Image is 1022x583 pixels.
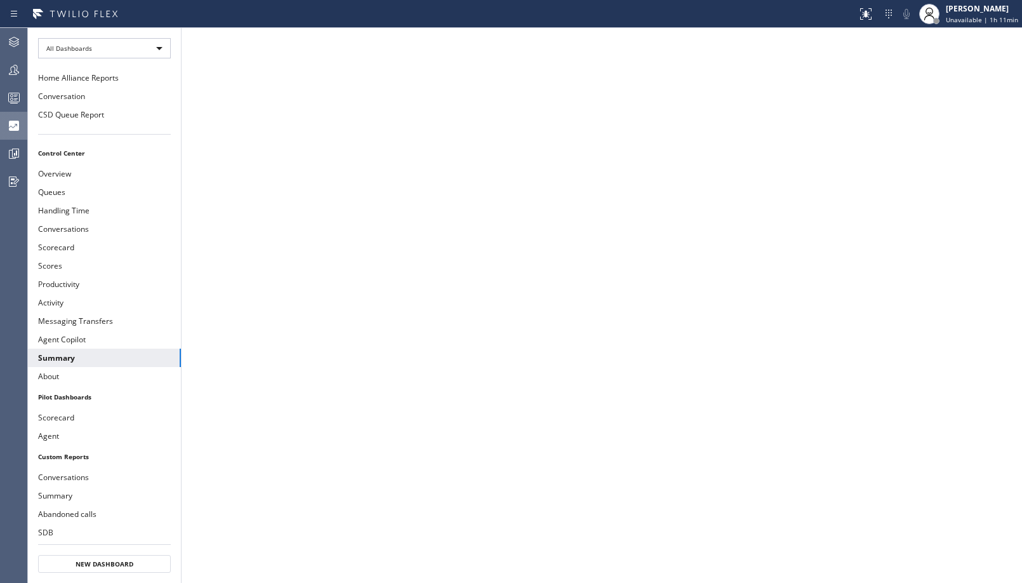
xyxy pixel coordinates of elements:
[28,201,181,220] button: Handling Time
[28,468,181,486] button: Conversations
[28,220,181,238] button: Conversations
[28,69,181,87] button: Home Alliance Reports
[946,3,1018,14] div: [PERSON_NAME]
[28,164,181,183] button: Overview
[28,183,181,201] button: Queues
[28,389,181,405] li: Pilot Dashboards
[28,523,181,542] button: SDB
[946,15,1018,24] span: Unavailable | 1h 11min
[28,105,181,124] button: CSD Queue Report
[28,87,181,105] button: Conversation
[28,330,181,349] button: Agent Copilot
[38,555,171,573] button: New Dashboard
[28,312,181,330] button: Messaging Transfers
[28,486,181,505] button: Summary
[28,275,181,293] button: Productivity
[182,28,1022,583] iframe: dashboard_9f6bb337dffe
[28,238,181,257] button: Scorecard
[898,5,915,23] button: Mute
[28,293,181,312] button: Activity
[38,38,171,58] div: All Dashboards
[28,145,181,161] li: Control Center
[28,505,181,523] button: Abandoned calls
[28,408,181,427] button: Scorecard
[28,257,181,275] button: Scores
[28,448,181,465] li: Custom Reports
[28,427,181,445] button: Agent
[28,367,181,385] button: About
[28,542,181,560] button: Outbound calls
[28,349,181,367] button: Summary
